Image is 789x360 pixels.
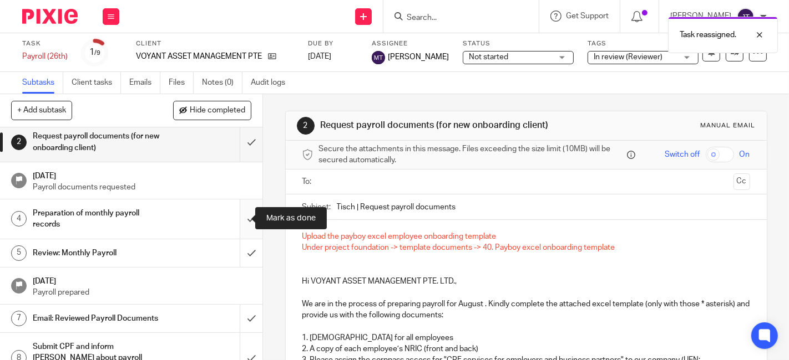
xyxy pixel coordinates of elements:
p: 1. [DEMOGRAPHIC_DATA] for all employees [302,332,750,343]
h1: [DATE] [33,168,251,182]
h1: Preparation of monthly payroll records [33,205,164,233]
div: Payroll (26th) [22,51,68,62]
span: In review (Reviewer) [594,53,662,61]
a: Emails [129,72,160,94]
div: 2 [297,117,315,135]
span: [DATE] [308,53,331,60]
span: Upload the payboy excel employee onboarding template [302,233,497,240]
span: Secure the attachments in this message. Files exceeding the size limit (10MB) will be secured aut... [319,143,624,166]
a: Files [169,72,194,94]
span: [PERSON_NAME] [388,52,449,63]
div: Manual email [701,121,756,130]
div: 2 [11,135,27,150]
label: To: [302,176,315,187]
p: We are in the process of preparing payroll for August . Kindly complete the attached excel templa... [302,299,750,321]
h1: [DATE] [33,273,251,287]
img: svg%3E [372,51,385,64]
img: Pixie [22,9,78,24]
p: Task reassigned. [680,29,736,40]
p: VOYANT ASSET MANAGEMENT PTE. LTD. [136,51,262,62]
div: 1 [89,46,100,59]
p: Payroll documents requested [33,182,251,193]
label: Task [22,39,68,48]
span: Hide completed [190,106,245,115]
h1: Request payroll documents (for new onboarding client) [320,120,550,131]
div: 7 [11,311,27,326]
span: Under project foundation -> template documents -> 40. Payboy excel onboarding template [302,244,615,251]
button: + Add subtask [11,101,72,120]
a: Subtasks [22,72,63,94]
a: Client tasks [72,72,121,94]
small: /9 [94,50,100,56]
span: On [740,149,750,160]
a: Notes (0) [202,72,242,94]
div: 4 [11,211,27,227]
h1: Email: Reviewed Payroll Documents [33,310,164,327]
span: Switch off [665,149,700,160]
img: svg%3E [737,8,755,25]
button: Hide completed [173,101,251,120]
label: Assignee [372,39,449,48]
a: Audit logs [251,72,294,94]
label: Subject: [302,202,331,213]
p: 2. A copy of each employee’s NRIC (front and back) [302,343,750,354]
label: Client [136,39,294,48]
h1: Request payroll documents (for new onboarding client) [33,128,164,156]
span: Not started [469,53,508,61]
button: Cc [734,173,750,190]
p: Hi VOYANT ASSET MANAGEMENT PTE. LTD., [302,276,750,287]
h1: Review: Monthly Payroll [33,245,164,261]
label: Due by [308,39,358,48]
p: Payroll prepared [33,287,251,298]
div: 5 [11,245,27,261]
